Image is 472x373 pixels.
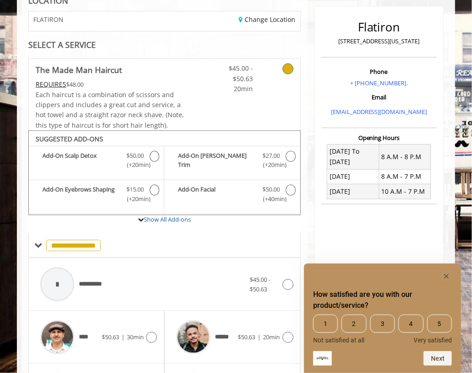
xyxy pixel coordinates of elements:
[250,275,270,293] span: $45.00 - $50.63
[210,84,252,94] span: 20min
[178,185,257,204] b: Add-On Facial
[313,271,452,366] div: How satisfied are you with our product/service? Select an option from 1 to 5, with 1 being Not sa...
[126,151,144,161] span: $50.00
[144,215,191,223] a: Show All Add-ons
[36,63,122,76] b: The Made Man Haircut
[324,21,435,34] h2: Flatiron
[125,194,145,204] span: (+20min )
[399,315,423,333] span: 4
[42,185,121,204] b: Add-On Eyebrows Shaping
[262,151,280,161] span: $27.00
[42,151,121,170] b: Add-On Scalp Detox
[169,151,295,172] label: Add-On Beard Trim
[313,315,338,333] span: 1
[36,135,103,143] b: SUGGESTED ADD-ONS
[261,160,281,170] span: (+20min )
[313,315,452,344] div: How satisfied are you with our product/service? Select an option from 1 to 5, with 1 being Not sa...
[210,63,252,84] span: $45.00 - $50.63
[126,185,144,194] span: $15.00
[238,333,256,341] span: $50.63
[33,151,159,172] label: Add-On Scalp Detox
[313,289,452,311] h2: How satisfied are you with our product/service? Select an option from 1 to 5, with 1 being Not sa...
[258,333,261,341] span: |
[370,315,395,333] span: 3
[321,135,437,141] h3: Opening Hours
[102,333,119,341] span: $50.63
[324,36,435,46] p: [STREET_ADDRESS][US_STATE]
[427,315,452,333] span: 5
[341,315,366,333] span: 2
[379,144,430,169] td: 8 A.M - 8 P.M
[239,15,296,24] a: Change Location
[327,169,379,184] td: [DATE]
[261,194,281,204] span: (+40min )
[262,185,280,194] span: $50.00
[414,337,452,344] span: Very satisfied
[36,80,66,88] span: This service needs some Advance to be paid before we block your appointment
[33,185,159,206] label: Add-On Eyebrows Shaping
[263,333,280,341] span: 20min
[331,108,427,116] a: [EMAIL_ADDRESS][DOMAIN_NAME]
[324,94,435,100] h3: Email
[36,79,187,89] div: $48.00
[313,337,364,344] span: Not satisfied at all
[169,185,295,206] label: Add-On Facial
[324,68,435,75] h3: Phone
[28,130,301,215] div: The Made Man Haircut Add-onS
[28,41,301,49] div: SELECT A SERVICE
[327,184,379,199] td: [DATE]
[379,169,430,184] td: 8 A.M - 7 P.M
[33,16,63,23] span: FLATIRON
[121,333,125,341] span: |
[125,160,145,170] span: (+20min )
[424,351,452,366] button: Next question
[36,90,184,130] span: Each haircut is a combination of scissors and clippers and includes a great cut and service, a ho...
[178,151,257,170] b: Add-On [PERSON_NAME] Trim
[350,79,408,87] a: + [PHONE_NUMBER].
[379,184,430,199] td: 10 A.M - 7 P.M
[327,144,379,169] td: [DATE] To [DATE]
[441,271,452,282] button: Hide survey
[127,333,144,341] span: 30min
